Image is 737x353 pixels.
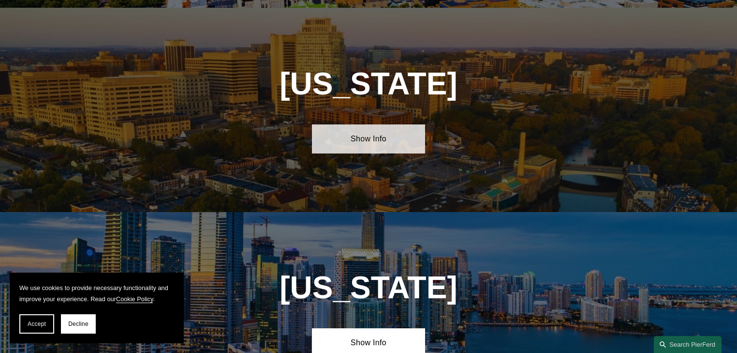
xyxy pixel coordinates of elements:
span: Decline [68,321,88,327]
h1: [US_STATE] [256,270,482,306]
a: Search this site [654,336,722,353]
p: We use cookies to provide necessary functionality and improve your experience. Read our . [19,282,174,305]
a: Show Info [312,124,425,153]
h1: [US_STATE] [227,66,509,102]
button: Accept [19,314,54,334]
section: Cookie banner [10,273,184,343]
button: Decline [61,314,96,334]
span: Accept [28,321,46,327]
a: Cookie Policy [116,295,153,303]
